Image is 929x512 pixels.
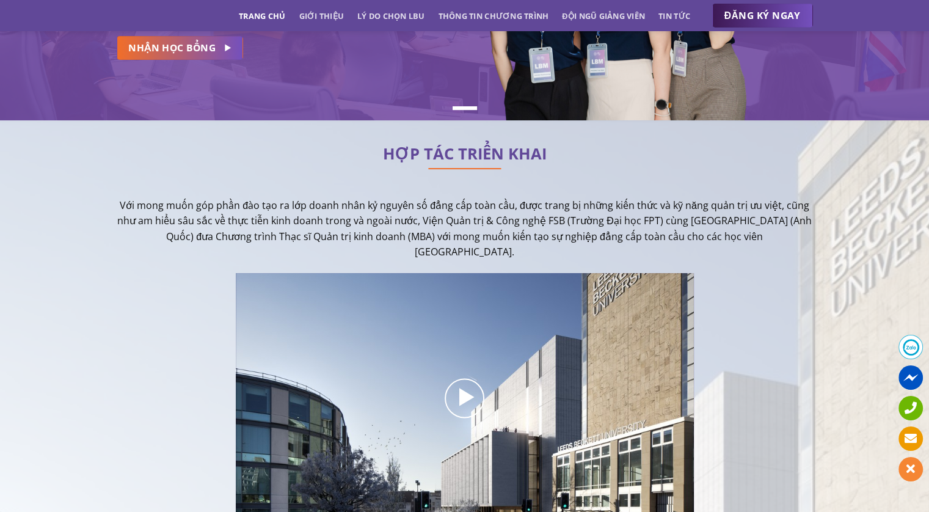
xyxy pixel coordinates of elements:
[712,4,813,28] a: ĐĂNG KÝ NGAY
[299,5,344,27] a: Giới thiệu
[117,198,813,260] p: Với mong muốn góp phần đào tạo ra lớp doanh nhân kỷ nguyên số đẳng cấp toàn cầu, được trang bị nh...
[562,5,645,27] a: Đội ngũ giảng viên
[357,5,425,27] a: Lý do chọn LBU
[439,5,549,27] a: Thông tin chương trình
[117,148,813,160] h2: HỢP TÁC TRIỂN KHAI
[658,5,690,27] a: Tin tức
[128,40,216,56] span: NHẬN HỌC BỔNG
[239,5,285,27] a: Trang chủ
[428,168,501,169] img: line-lbu.jpg
[117,36,243,60] a: NHẬN HỌC BỔNG
[724,8,801,23] span: ĐĂNG KÝ NGAY
[453,106,477,110] li: Page dot 1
